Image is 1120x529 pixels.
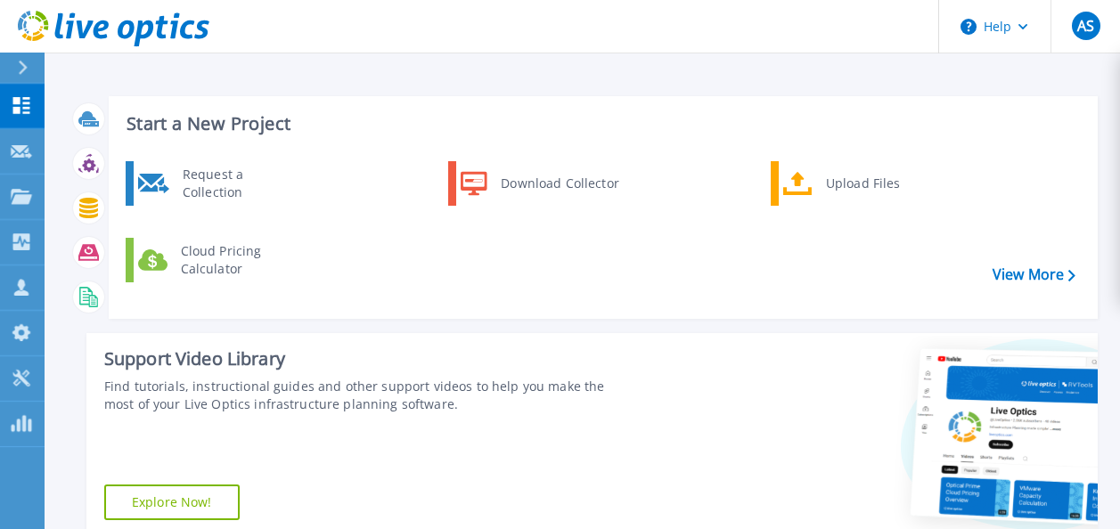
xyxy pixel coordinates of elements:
[1077,19,1094,33] span: AS
[172,242,304,278] div: Cloud Pricing Calculator
[127,114,1075,134] h3: Start a New Project
[448,161,631,206] a: Download Collector
[817,166,949,201] div: Upload Files
[174,166,304,201] div: Request a Collection
[104,378,630,413] div: Find tutorials, instructional guides and other support videos to help you make the most of your L...
[993,266,1075,283] a: View More
[104,484,240,520] a: Explore Now!
[126,161,308,206] a: Request a Collection
[126,238,308,282] a: Cloud Pricing Calculator
[771,161,953,206] a: Upload Files
[104,347,630,370] div: Support Video Library
[492,166,626,201] div: Download Collector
